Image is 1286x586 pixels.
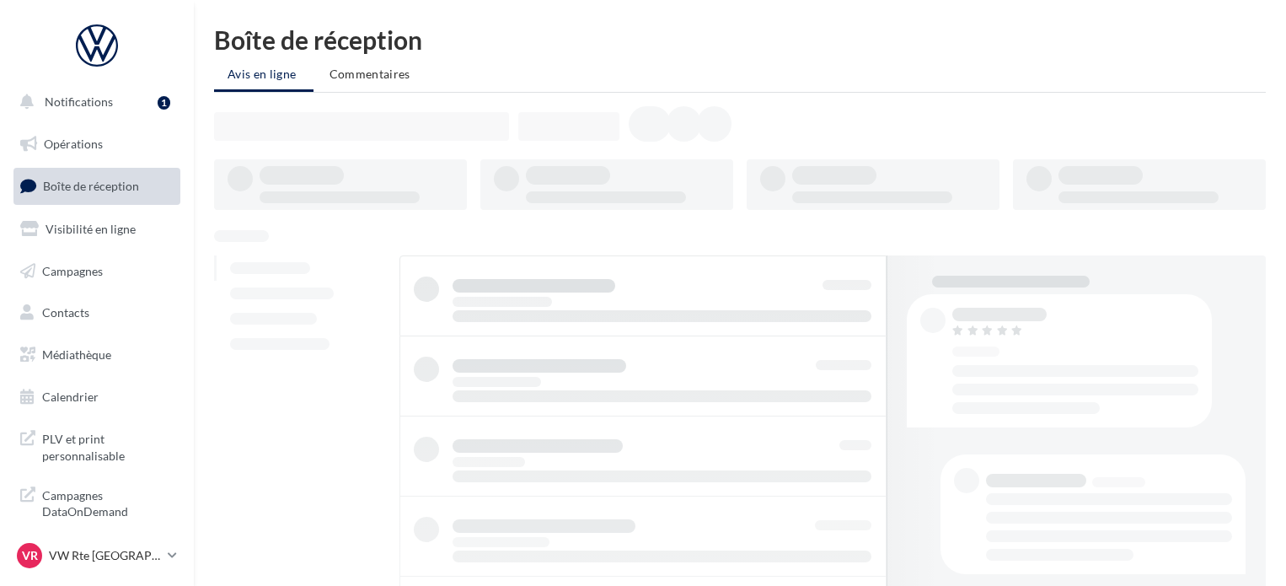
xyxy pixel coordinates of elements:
span: VR [22,547,38,564]
a: VR VW Rte [GEOGRAPHIC_DATA] [13,540,180,572]
span: Campagnes DataOnDemand [42,484,174,520]
div: 1 [158,96,170,110]
div: Boîte de réception [214,27,1266,52]
p: VW Rte [GEOGRAPHIC_DATA] [49,547,161,564]
span: PLV et print personnalisable [42,427,174,464]
span: Visibilité en ligne [46,222,136,236]
a: PLV et print personnalisable [10,421,184,470]
a: Visibilité en ligne [10,212,184,247]
span: Contacts [42,305,89,320]
button: Notifications 1 [10,84,177,120]
a: Contacts [10,295,184,331]
a: Campagnes [10,254,184,289]
a: Boîte de réception [10,168,184,204]
a: Médiathèque [10,337,184,373]
span: Calendrier [42,390,99,404]
span: Opérations [44,137,103,151]
span: Médiathèque [42,347,111,362]
span: Boîte de réception [43,179,139,193]
a: Campagnes DataOnDemand [10,477,184,527]
span: Campagnes [42,263,103,277]
span: Commentaires [330,67,410,81]
span: Notifications [45,94,113,109]
a: Opérations [10,126,184,162]
a: Calendrier [10,379,184,415]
